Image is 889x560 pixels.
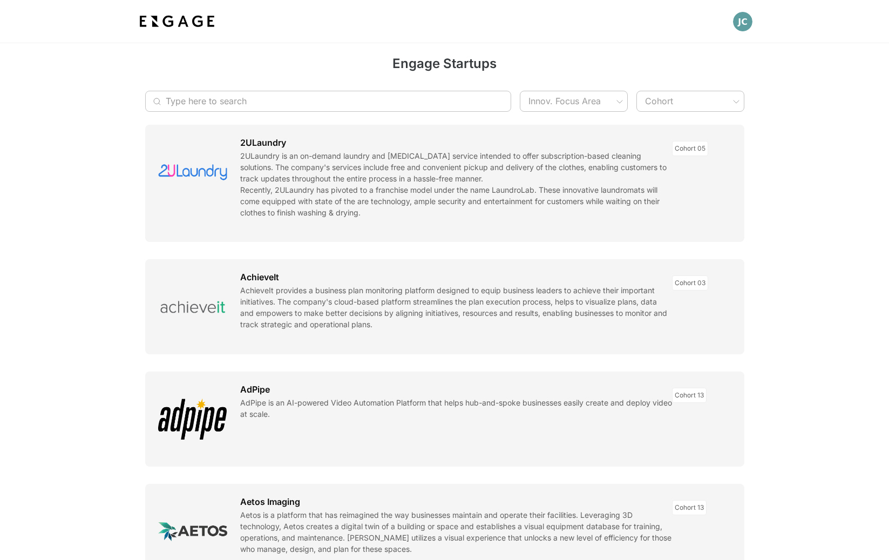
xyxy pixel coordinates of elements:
[636,91,744,112] div: Cohort
[733,12,752,31] img: Profile picture of Jaimie Clark
[166,91,479,112] input: Type here to search
[520,91,628,112] div: Innov. Focus Area
[145,54,744,78] h2: Engage Startups
[145,91,511,112] div: Type here to search
[733,12,752,31] button: Open profile menu
[137,12,217,31] img: bdf1fb74-1727-4ba0-a5bd-bc74ae9fc70b.jpeg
